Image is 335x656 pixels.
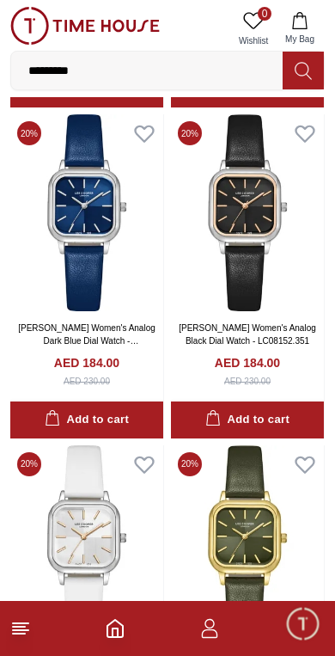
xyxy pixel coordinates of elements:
span: 09:24 AM [224,534,269,545]
img: Profile picture of Time House Support [49,11,77,40]
em: Minimize [292,9,326,43]
img: Lee Cooper Women's Analog Dark Blue Dial Watch - LC08152.399 [10,114,163,311]
img: Lee Cooper Women's Analog Silver Dial Watch - LC08152.333 [10,445,163,642]
span: 0 [258,7,271,21]
em: Blush [94,459,110,477]
a: 0Wishlist [232,7,275,51]
img: Lee Cooper Women's Analog Dark Green Dial Watch - LC08152.177 [171,445,324,642]
span: 20 % [178,452,202,476]
span: 20 % [178,121,202,145]
a: [PERSON_NAME] Women's Analog Black Dial Watch - LC08152.351 [179,323,316,346]
button: Add to cart [10,402,163,438]
button: Add to cart [171,402,324,438]
span: Wishlist [232,34,275,47]
a: [PERSON_NAME] Women's Analog Dark Blue Dial Watch - LC08152.399 [18,323,155,359]
span: My Bag [278,33,321,46]
span: 20 % [17,452,41,476]
span: 20 % [17,121,41,145]
h4: AED 184.00 [215,354,280,371]
h4: AED 184.00 [54,354,119,371]
span: Hey there! Need help finding the perfect watch? I'm here if you have any questions or need a quic... [25,462,253,541]
button: My Bag [275,7,325,51]
div: Time House Support [13,426,335,444]
a: Home [105,618,125,639]
div: AED 230.00 [224,375,271,388]
div: Add to cart [45,410,129,430]
img: Lee Cooper Women's Analog Black Dial Watch - LC08152.351 [171,114,324,311]
em: Back [9,9,43,43]
div: AED 230.00 [64,375,110,388]
img: ... [10,7,160,45]
div: Chat Widget [284,605,322,643]
div: Add to cart [205,410,289,430]
div: Time House Support [87,18,237,34]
